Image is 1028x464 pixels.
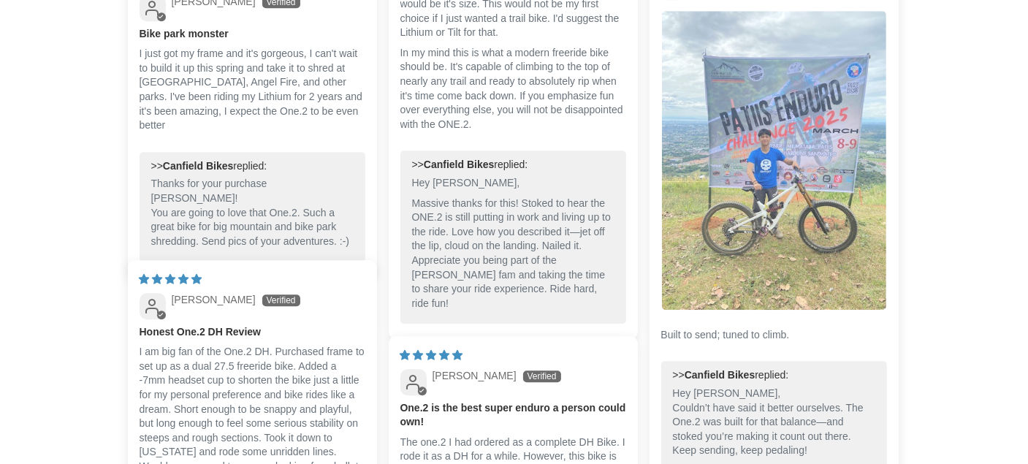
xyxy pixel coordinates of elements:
[424,159,494,170] b: Canfield Bikes
[412,176,614,191] p: Hey [PERSON_NAME],
[163,160,233,172] b: Canfield Bikes
[662,11,886,311] img: User picture
[400,46,626,132] p: In my mind this is what a modern freeride bike should be. It's capable of climbing to the top of ...
[661,328,887,343] p: Built to send; tuned to climb.
[151,177,354,248] p: Thanks for your purchase [PERSON_NAME]! You are going to love that One.2. Such a great bike for b...
[412,197,614,311] p: Massive thanks for this! Stoked to hear the ONE.2 is still putting in work and living up to the r...
[140,47,365,133] p: I just got my frame and it's gorgeous, I can't wait to build it up this spring and take it to shr...
[673,387,875,458] p: Hey [PERSON_NAME], Couldn’t have said it better ourselves. The One.2 was built for that balance—a...
[685,369,755,381] b: Canfield Bikes
[412,158,614,172] div: >> replied:
[673,368,875,383] div: >> replied:
[400,401,626,430] b: One.2 is the best super enduro a person could own!
[140,325,365,340] b: Honest One.2 DH Review
[151,159,354,174] div: >> replied:
[400,349,463,361] span: 5 star review
[140,27,365,42] b: Bike park monster
[433,370,517,381] span: [PERSON_NAME]
[140,273,202,285] span: 5 star review
[661,10,887,311] a: Link to user picture 1
[172,294,256,305] span: [PERSON_NAME]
